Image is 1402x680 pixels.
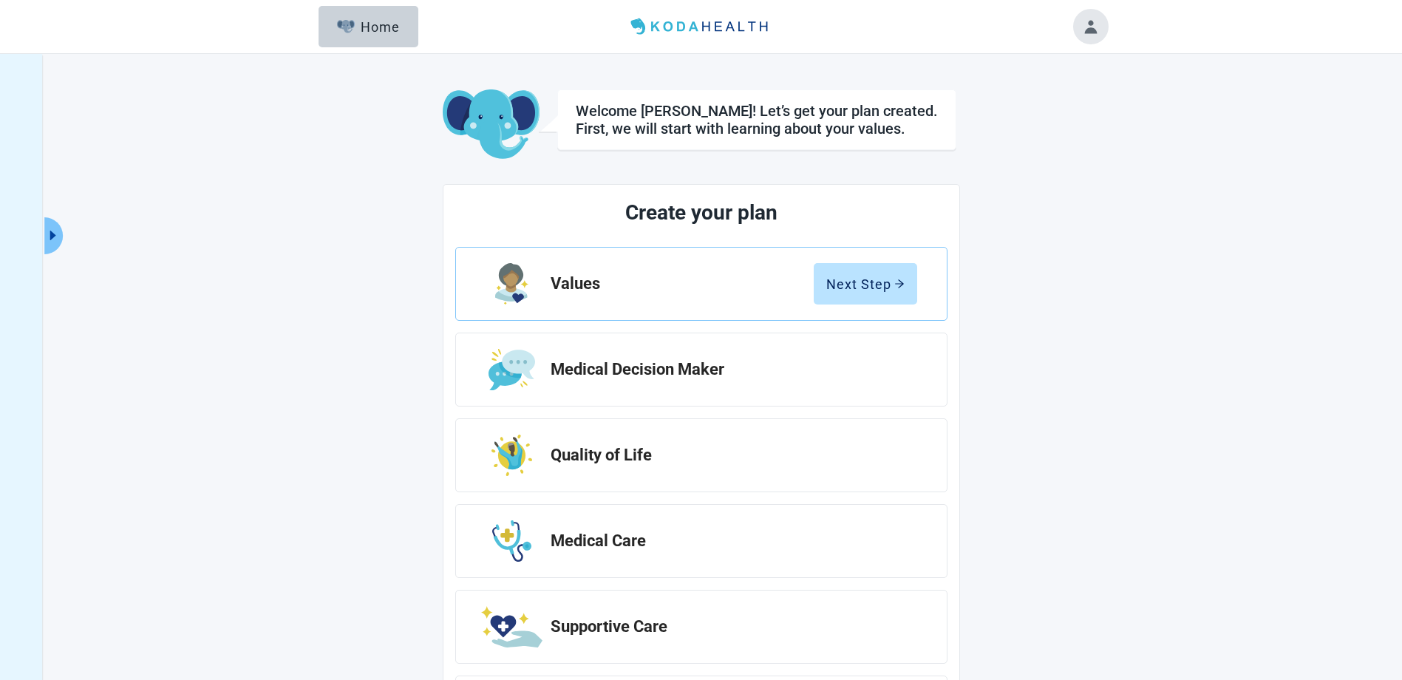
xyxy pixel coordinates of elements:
div: Home [337,19,401,34]
div: Welcome [PERSON_NAME]! Let’s get your plan created. First, we will start with learning about your... [576,102,938,137]
h2: Medical Care [551,532,905,550]
h2: Supportive Care [551,618,905,636]
h1: Create your plan [511,197,892,229]
button: Next Steparrow-right [814,263,917,305]
img: Koda Elephant [443,89,540,160]
img: Step Icon [495,263,528,305]
img: Step Icon [491,435,533,476]
h2: Values [551,275,814,293]
img: Step Icon [492,520,531,562]
button: Expand menu [44,217,63,254]
button: Toggle account menu [1073,9,1109,44]
img: Step Icon [481,606,542,647]
span: caret-right [46,228,60,242]
img: Koda Health [625,15,777,38]
h2: Medical Decision Maker [551,361,905,378]
span: arrow-right [894,279,905,289]
div: Next Step [826,276,905,291]
h2: Quality of Life [551,446,905,464]
button: ElephantHome [319,6,418,47]
img: Elephant [337,20,355,33]
img: Step Icon [489,349,535,390]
